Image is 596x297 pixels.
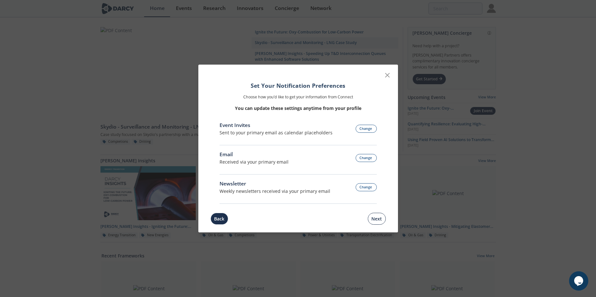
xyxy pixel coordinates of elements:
[220,129,333,136] div: Sent to your primary email as calendar placeholders
[220,180,330,188] div: Newsletter
[356,183,377,191] button: Change
[368,213,386,225] button: Next
[569,271,590,291] iframe: chat widget
[220,151,289,158] div: Email
[356,125,377,133] button: Change
[220,94,377,100] p: Choose how you’d like to get your information from Connect
[220,105,377,112] p: You can update these settings anytime from your profile
[211,213,228,225] button: Back
[220,188,330,194] div: Weekly newsletters received via your primary email
[220,122,333,129] div: Event Invites
[220,158,289,165] p: Received via your primary email
[220,81,377,90] h1: Set Your Notification Preferences
[356,154,377,162] button: Change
